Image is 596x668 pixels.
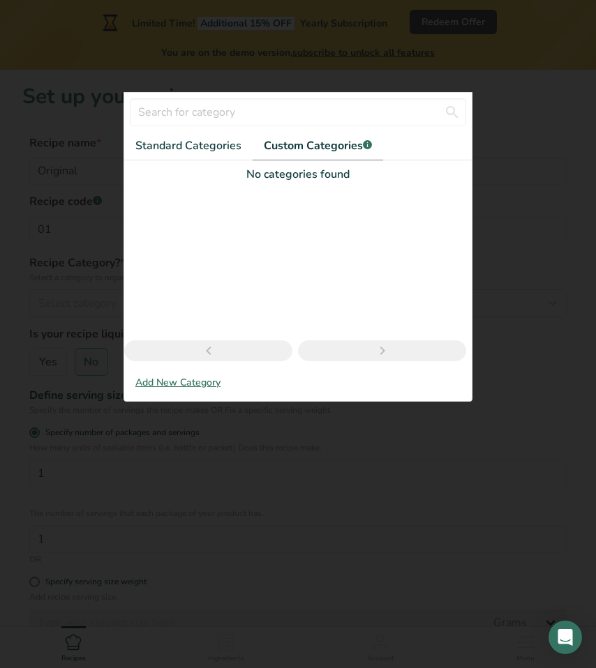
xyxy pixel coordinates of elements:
[124,166,472,183] div: No categories found
[130,98,466,126] input: Search for category
[124,340,292,361] a: Previous page
[264,137,372,154] span: Custom Categories
[124,375,472,390] div: Add New Category
[549,621,582,654] div: Open Intercom Messenger
[298,340,466,361] a: Next page
[135,137,241,154] span: Standard Categories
